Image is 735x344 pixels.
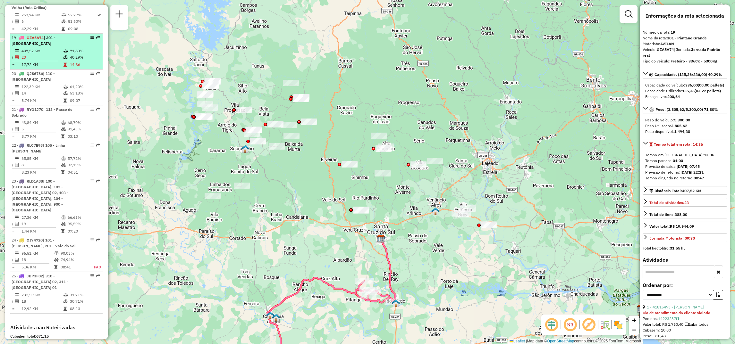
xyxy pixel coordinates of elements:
[236,107,252,113] div: Atividade não roteirizada - PAULO CESAR CASTRO
[68,18,97,25] td: 53,60%
[12,97,15,104] td: =
[643,47,727,58] div: Veículo:
[12,257,15,263] td: /
[67,221,100,227] td: 95,59%
[632,326,636,334] span: −
[670,246,685,250] strong: 31,55 hL
[674,118,690,122] strong: 5.300,00
[682,188,701,193] span: 407,52 KM
[27,71,43,76] span: QJS6786
[113,8,126,22] a: Nova sessão e pesquisa
[96,71,100,75] em: Rota exportada
[63,307,67,311] i: Tempo total em rota
[12,228,15,234] td: =
[293,96,309,102] div: Atividade não roteirizada - DENILSON RODRIGUES D
[685,83,698,87] strong: 336,00
[632,316,636,324] span: +
[15,251,19,255] i: Distância Total
[649,212,687,217] div: Total de itens:
[643,58,727,64] div: Tipo do veículo:
[96,143,100,147] em: Rota exportada
[645,94,725,100] div: Espaço livre:
[62,20,66,23] i: % de utilização da cubagem
[245,127,261,133] div: Atividade não roteirizada - MINI MERCADO LETICIA
[649,188,701,194] div: Distância Total:
[600,320,610,330] img: Fluxo de ruas
[70,292,100,298] td: 31,71%
[96,274,100,278] em: Rota exportada
[645,164,725,169] div: Previsão de saída:
[645,88,725,94] div: Capacidade Utilizada:
[655,107,718,112] span: Peso: (3.805,62/5.300,00) 71,80%
[12,90,15,96] td: /
[643,233,727,242] a: Jornada Motorista: 09:30
[12,35,55,46] span: 19 -
[70,84,100,90] td: 61,20%
[68,12,97,18] td: 52,77%
[96,179,100,183] em: Rota exportada
[15,55,19,59] i: Total de Atividades
[704,152,714,157] strong: 13:36
[643,41,727,47] div: Motorista:
[547,339,574,343] a: OpenStreetMap
[12,274,68,290] span: | 310 - [GEOGRAPHIC_DATA] 02, 311 - [GEOGRAPHIC_DATA] 01
[15,121,19,125] i: Distância Total
[455,211,471,217] div: Atividade não roteirizada - BRUNO FRACASSO
[643,333,666,338] span: Peso: 310,48
[643,322,727,327] div: Valor total: R$ 1.750,40
[269,143,285,150] div: Atividade não roteirizada - BAR E ARMAZEM DO NEN
[15,293,19,297] i: Distância Total
[21,214,61,221] td: 27,36 KM
[97,13,101,17] i: Rota otimizada
[21,26,61,32] td: 42,29 KM
[27,107,43,112] span: RYG1J70
[12,306,15,312] td: =
[61,216,66,219] i: % de utilização do peso
[21,90,63,96] td: 14
[377,233,385,242] img: Santa Cruz FAD
[90,36,94,39] em: Opções
[510,339,525,343] a: Leaflet
[70,97,100,104] td: 09:07
[643,281,727,289] label: Ordenar por:
[21,306,63,312] td: 12,92 KM
[643,310,710,315] strong: Dia de atendimento do cliente violado
[660,41,674,46] strong: AVILAN
[197,92,213,98] div: Atividade não roteirizada - EDGAR NEU 2305687800
[96,238,100,242] em: Rota exportada
[61,163,66,167] i: % de utilização da cubagem
[90,71,94,75] em: Opções
[376,145,392,152] div: Atividade não roteirizada - ADAO ALDINO MARIANO
[12,54,15,61] td: /
[647,305,704,309] a: 1 - 41815493 - [PERSON_NAME]
[645,129,725,135] div: Peso disponível:
[198,91,214,97] div: Atividade não roteirizada - 57.981.176 VANUSA DA SILVA CEOLIN
[643,140,727,148] a: Tempo total em rota: 14:36
[481,222,497,228] div: Atividade não roteirizada - CASSIA WERNER
[63,49,68,53] i: % de utilização do peso
[67,169,100,176] td: 04:51
[281,122,297,128] div: Atividade não roteirizada - BELONI BORGES
[12,61,15,68] td: =
[12,221,15,227] td: /
[649,224,694,229] div: Valor total:
[67,228,100,234] td: 07:20
[645,158,725,164] div: Tempo paradas:
[15,85,19,89] i: Distância Total
[377,234,385,243] img: CDD Santa Cruz do Sul
[695,88,721,93] strong: (03,22 pallets)
[12,26,15,32] td: =
[698,83,724,87] strong: (08,00 pallets)
[643,70,727,78] a: Capacidade: (135,36/336,00) 40,29%
[12,274,68,290] span: 25 -
[301,119,317,125] div: Atividade não roteirizada - 59.586.112 JOAO ADAIR PEREIRA
[671,30,675,35] strong: 19
[12,107,72,118] span: 21 -
[654,142,703,147] span: Tempo total em rota: 14:36
[21,48,63,54] td: 407,52 KM
[645,169,725,175] div: Previsão de retorno:
[685,322,708,327] span: Exibir todos
[526,339,527,343] span: |
[643,35,727,41] div: Nome da rota:
[622,8,635,20] a: Exibir filtros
